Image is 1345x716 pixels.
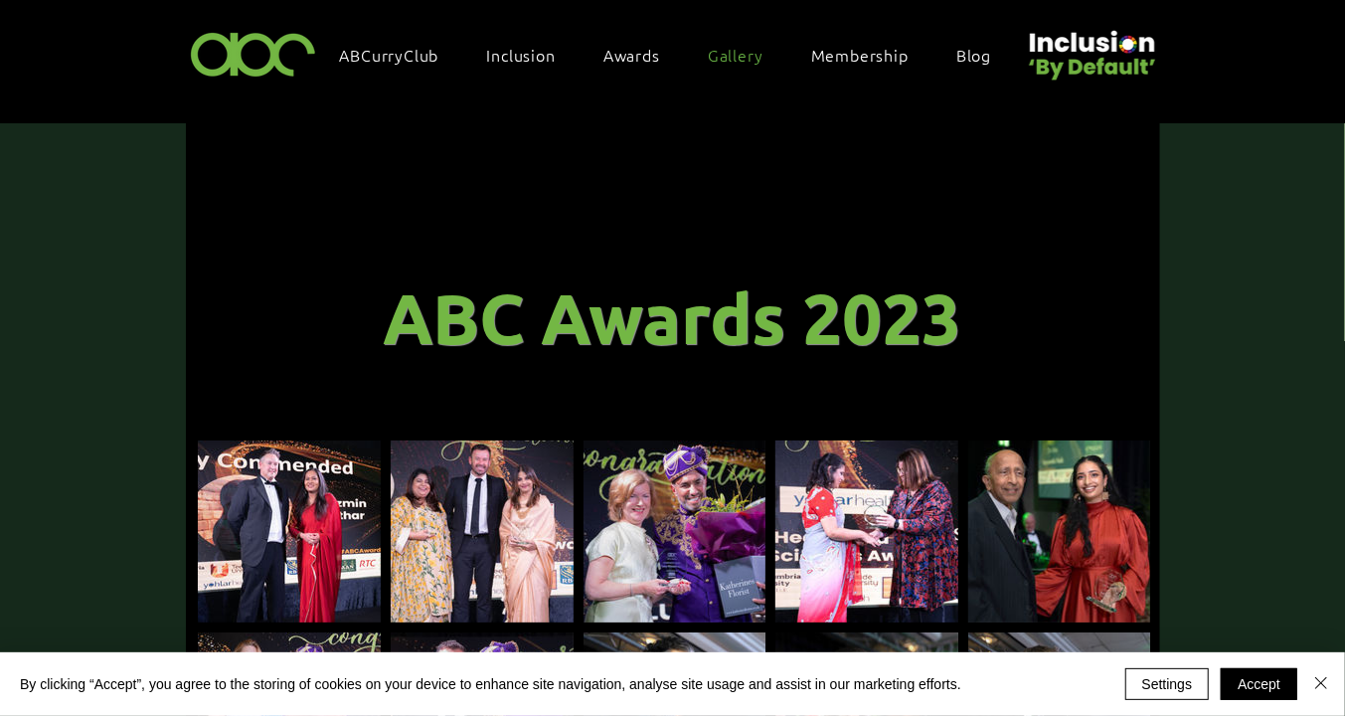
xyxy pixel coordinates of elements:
[1309,668,1333,700] button: Close
[708,44,763,66] span: Gallery
[1125,668,1210,700] button: Settings
[477,34,586,76] div: Inclusion
[330,34,1022,76] nav: Site
[330,34,469,76] a: ABCurryClub
[811,44,909,66] span: Membership
[1221,668,1297,700] button: Accept
[1309,671,1333,695] img: Close
[801,34,938,76] a: Membership
[185,24,322,83] img: ABC-Logo-Blank-Background-01-01-2.png
[603,44,660,66] span: Awards
[956,44,991,66] span: Blog
[1022,14,1159,83] img: Untitled design (22).png
[383,274,961,360] span: ABC Awards 2023
[698,34,793,76] a: Gallery
[487,44,556,66] span: Inclusion
[946,34,1021,76] a: Blog
[20,675,961,693] span: By clicking “Accept”, you agree to the storing of cookies on your device to enhance site navigati...
[340,44,439,66] span: ABCurryClub
[593,34,690,76] div: Awards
